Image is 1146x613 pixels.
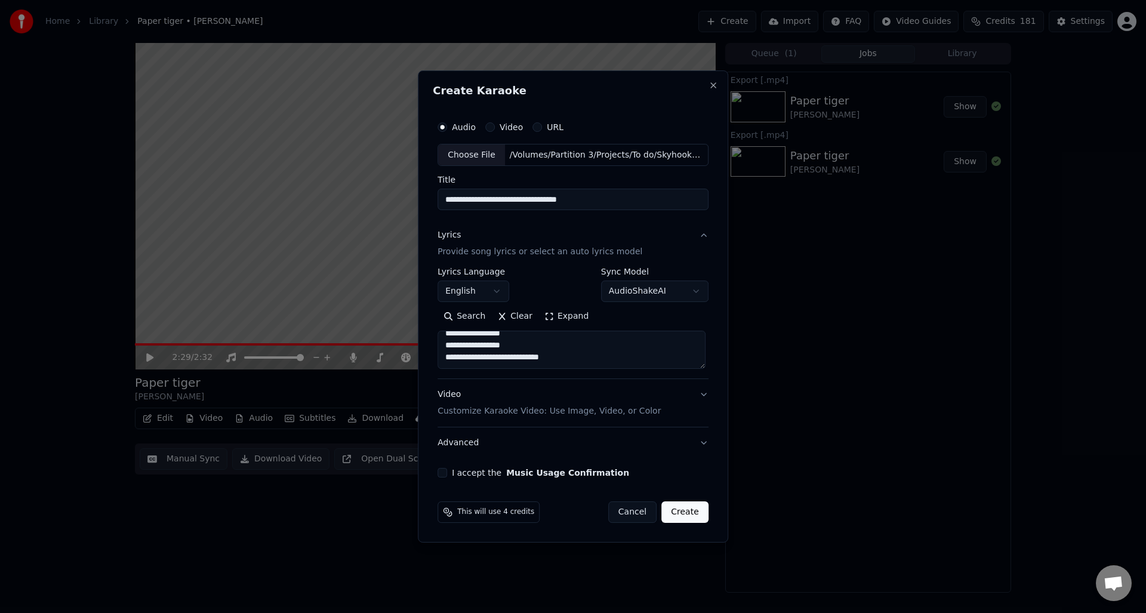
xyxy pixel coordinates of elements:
button: Search [438,307,491,326]
div: LyricsProvide song lyrics or select an auto lyrics model [438,268,708,379]
button: Create [661,501,708,523]
div: /Volumes/Partition 3/Projects/To do/Skyhooks - Why Dontcha All Get Fucked.m4a [505,149,708,161]
label: Sync Model [601,268,708,276]
div: Choose File [438,144,505,166]
label: I accept the [452,469,629,477]
span: This will use 4 credits [457,507,534,517]
button: Cancel [608,501,657,523]
label: Title [438,176,708,184]
button: Advanced [438,427,708,458]
button: VideoCustomize Karaoke Video: Use Image, Video, or Color [438,380,708,427]
p: Customize Karaoke Video: Use Image, Video, or Color [438,405,661,417]
label: Lyrics Language [438,268,509,276]
div: Video [438,389,661,418]
label: URL [547,123,563,131]
button: Expand [538,307,594,326]
label: Video [500,123,523,131]
button: I accept the [506,469,629,477]
p: Provide song lyrics or select an auto lyrics model [438,247,642,258]
h2: Create Karaoke [433,85,713,96]
label: Audio [452,123,476,131]
button: LyricsProvide song lyrics or select an auto lyrics model [438,220,708,268]
button: Clear [491,307,538,326]
div: Lyrics [438,230,461,242]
